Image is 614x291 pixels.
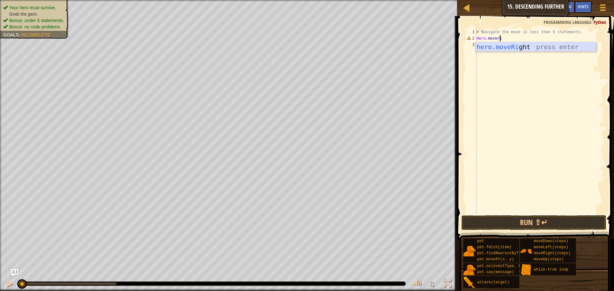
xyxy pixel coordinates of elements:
span: Python [594,19,606,25]
img: portrait.png [463,245,476,257]
li: Bonus: no code problems. [3,24,64,30]
span: pet.say(message) [477,270,514,274]
button: Ask AI [11,269,18,277]
span: Bonus: no code problems. [9,24,61,29]
li: Bonus: under 5 statements. [3,17,64,24]
span: Ask AI [561,4,571,10]
li: Grab the gem. [3,11,64,17]
img: portrait.png [463,264,476,276]
span: moveLeft(steps) [534,245,568,249]
button: Ask AI [557,1,575,13]
span: pet.moveXY(x, y) [477,257,514,262]
span: Incomplete [21,32,50,37]
button: Run ⇧↵ [461,215,606,230]
button: Show game menu [595,1,611,16]
span: moveRight(steps) [534,251,571,256]
button: Toggle fullscreen [441,278,454,291]
img: portrait.png [520,245,532,257]
span: Programming language [544,19,591,25]
span: Grab the gem. [9,11,38,17]
li: Your hero must survive. [3,4,64,11]
div: 1 [466,29,476,35]
span: attack(target) [477,280,509,285]
span: pet [477,239,484,243]
span: ♫ [429,279,435,288]
span: pet.fetch(item) [477,245,512,249]
span: moveUp(steps) [534,257,564,262]
div: 3 [466,42,476,48]
div: 2 [466,35,476,42]
span: : [591,19,594,25]
span: Hints [578,4,588,10]
span: moveDown(steps) [534,239,568,243]
img: portrait.png [520,264,532,276]
span: Your hero must survive. [9,5,56,10]
span: while-true loop [534,267,568,272]
img: portrait.png [463,277,476,289]
span: pet.on(eventType, handler) [477,264,537,268]
span: Bonus: under 5 statements. [9,18,64,23]
button: Adjust volume [411,278,424,291]
span: : [19,32,21,37]
button: Ctrl + P: Pause [3,278,16,291]
span: pet.findNearestByType(type) [477,251,539,256]
span: Goals [3,32,19,37]
button: ♫ [427,278,438,291]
